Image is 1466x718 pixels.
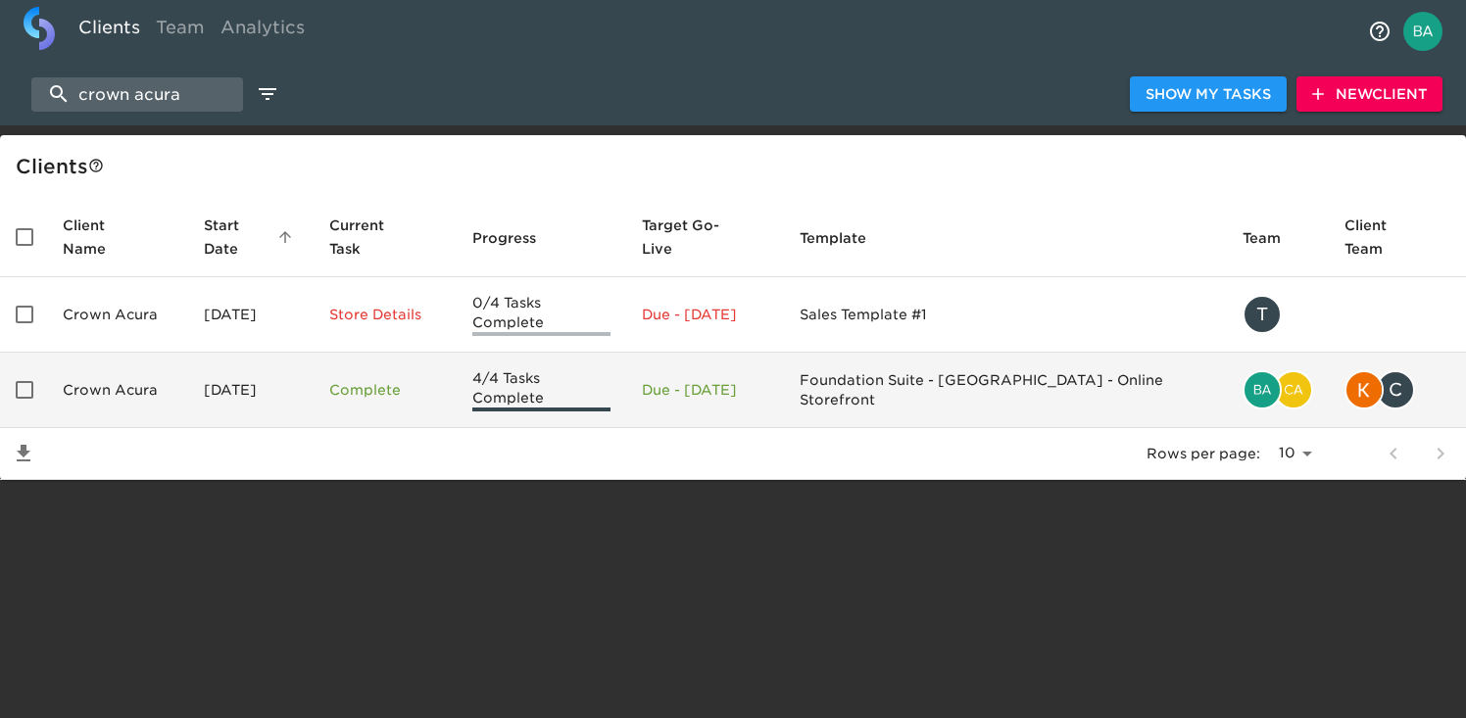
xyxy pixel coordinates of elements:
span: Current Task [329,214,441,261]
span: Client Team [1344,214,1450,261]
a: Team [148,7,213,55]
span: Progress [472,226,562,250]
select: rows per page [1268,439,1319,468]
button: Show My Tasks [1130,76,1287,113]
p: Due - [DATE] [642,305,768,324]
span: Start Date [204,214,299,261]
p: Store Details [329,305,441,324]
p: Due - [DATE] [642,380,768,400]
span: Template [800,226,892,250]
button: edit [251,77,284,111]
svg: This is a list of all of your clients and clients shared with you [88,158,104,173]
td: [DATE] [188,353,315,428]
input: search [31,77,243,112]
img: Profile [1403,12,1442,51]
div: T [1243,295,1282,334]
span: New Client [1312,82,1427,107]
td: 0/4 Tasks Complete [457,277,626,353]
div: kristin.reilly@roadster.com, cmcgrew@mycrownacura.com [1344,370,1450,409]
td: [DATE] [188,277,315,353]
div: C [1376,370,1415,409]
button: notifications [1356,8,1403,55]
div: Client s [16,151,1458,182]
img: kristin.reilly@roadster.com [1346,372,1382,407]
img: bailey.rubin@cdk.com [1245,372,1280,407]
img: catherine.manisharaj@cdk.com [1276,372,1311,407]
img: logo [24,7,55,50]
a: Analytics [213,7,313,55]
span: Client Name [63,214,172,261]
span: This is the next Task in this Hub that should be completed [329,214,415,261]
div: tracy@roadster.com [1243,295,1313,334]
td: Crown Acura [47,277,188,353]
span: Calculated based on the start date and the duration of all Tasks contained in this Hub. [642,214,743,261]
a: Clients [71,7,148,55]
td: Crown Acura [47,353,188,428]
span: Target Go-Live [642,214,768,261]
td: Sales Template #1 [784,277,1227,353]
button: NewClient [1296,76,1442,113]
div: bailey.rubin@cdk.com, catherine.manisharaj@cdk.com [1243,370,1313,409]
span: Team [1243,226,1306,250]
td: 4/4 Tasks Complete [457,353,626,428]
p: Complete [329,380,441,400]
span: Show My Tasks [1146,82,1271,107]
td: Foundation Suite - [GEOGRAPHIC_DATA] - Online Storefront [784,353,1227,428]
p: Rows per page: [1147,444,1260,463]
